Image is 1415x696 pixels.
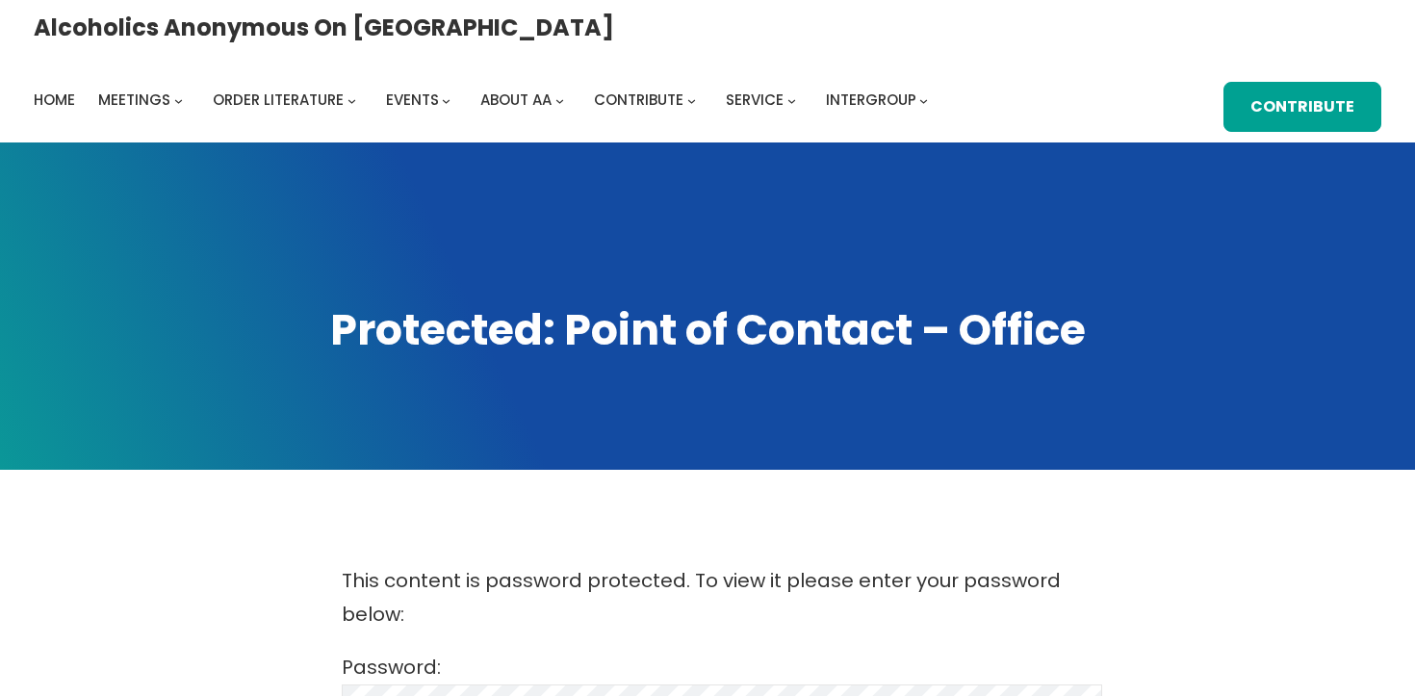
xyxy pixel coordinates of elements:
a: Home [34,87,75,114]
span: Intergroup [826,90,916,110]
a: Contribute [1223,82,1381,132]
a: Intergroup [826,87,916,114]
span: Home [34,90,75,110]
button: Contribute submenu [687,95,696,104]
span: Order Literature [213,90,344,110]
a: Alcoholics Anonymous on [GEOGRAPHIC_DATA] [34,7,614,48]
span: About AA [480,90,552,110]
button: Meetings submenu [174,95,183,104]
button: Service submenu [787,95,796,104]
span: Events [386,90,439,110]
a: Contribute [594,87,683,114]
span: Meetings [98,90,170,110]
button: Order Literature submenu [347,95,356,104]
button: Events submenu [442,95,450,104]
p: This content is password protected. To view it please enter your password below: [342,564,1073,632]
span: Service [726,90,784,110]
span: Contribute [594,90,683,110]
a: Events [386,87,439,114]
a: About AA [480,87,552,114]
nav: Intergroup [34,87,935,114]
a: Service [726,87,784,114]
h1: Protected: Point of Contact – Office [34,301,1381,359]
a: Meetings [98,87,170,114]
button: About AA submenu [555,95,564,104]
button: Intergroup submenu [919,95,928,104]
